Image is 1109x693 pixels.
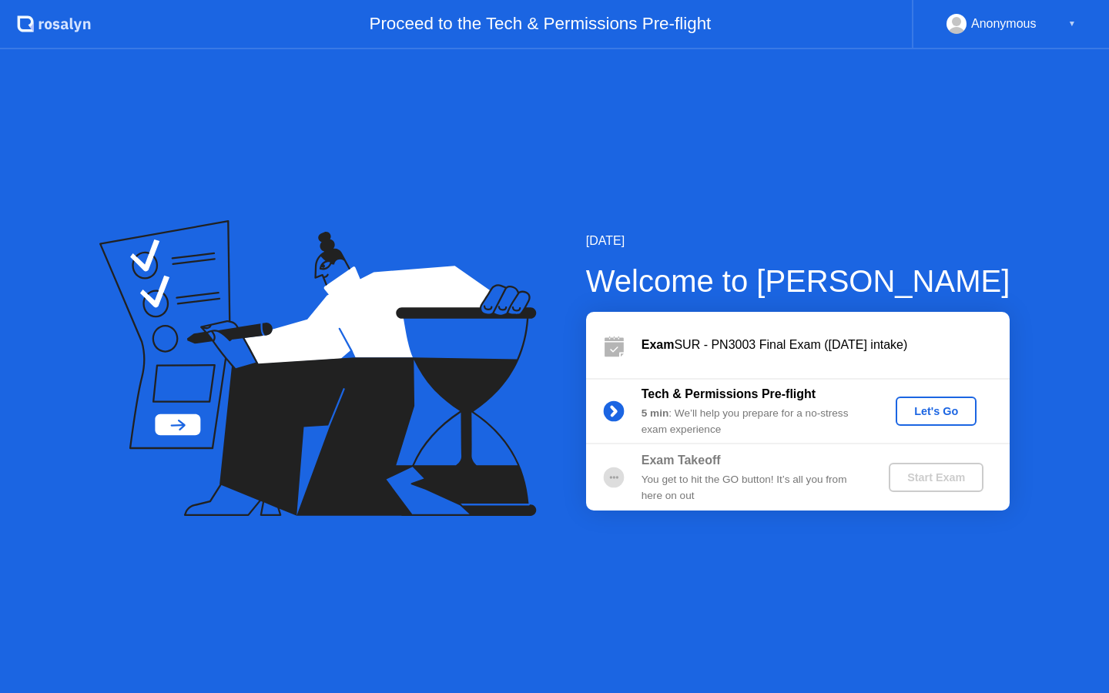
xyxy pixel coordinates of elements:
b: 5 min [642,407,669,419]
b: Tech & Permissions Pre-flight [642,387,816,400]
div: Start Exam [895,471,977,484]
div: Let's Go [902,405,970,417]
button: Let's Go [896,397,977,426]
div: Anonymous [971,14,1037,34]
div: Welcome to [PERSON_NAME] [586,258,1010,304]
div: You get to hit the GO button! It’s all you from here on out [642,472,863,504]
b: Exam [642,338,675,351]
b: Exam Takeoff [642,454,721,467]
div: ▼ [1068,14,1076,34]
div: SUR - PN3003 Final Exam ([DATE] intake) [642,336,1010,354]
div: : We’ll help you prepare for a no-stress exam experience [642,406,863,437]
div: [DATE] [586,232,1010,250]
button: Start Exam [889,463,983,492]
